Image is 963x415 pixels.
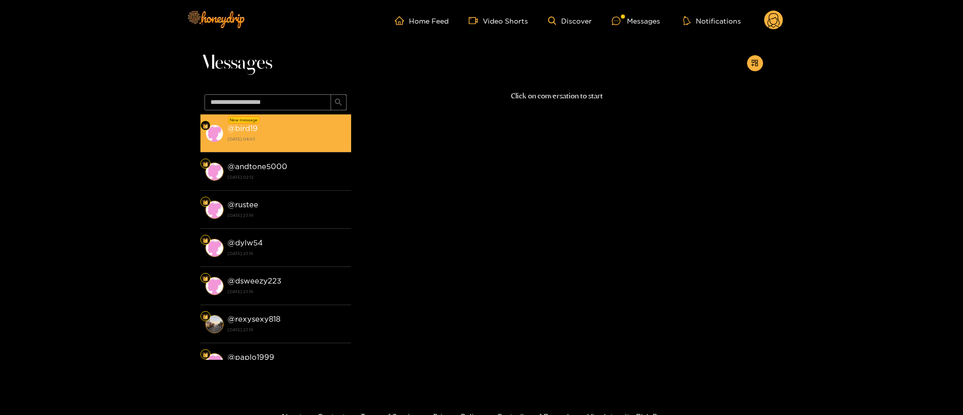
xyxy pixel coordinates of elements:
[202,199,208,205] img: Fan Level
[395,16,449,25] a: Home Feed
[228,238,263,247] strong: @ dylw54
[205,163,224,181] img: conversation
[548,17,592,25] a: Discover
[335,98,342,107] span: search
[469,16,528,25] a: Video Shorts
[205,315,224,333] img: conversation
[202,237,208,243] img: Fan Level
[202,352,208,358] img: Fan Level
[205,353,224,371] img: conversation
[228,211,346,220] strong: [DATE] 23:18
[228,325,346,334] strong: [DATE] 23:18
[747,55,763,71] button: appstore-add
[205,201,224,219] img: conversation
[202,123,208,129] img: Fan Level
[228,200,258,209] strong: @ rustee
[202,314,208,320] img: Fan Level
[680,16,744,26] button: Notifications
[331,94,347,110] button: search
[228,353,274,361] strong: @ paplo1999
[205,239,224,257] img: conversation
[202,275,208,282] img: Fan Level
[228,276,281,285] strong: @ dsweezy223
[228,287,346,296] strong: [DATE] 23:18
[612,15,660,27] div: Messages
[351,90,763,102] p: Click on conversation to start
[228,249,346,258] strong: [DATE] 23:18
[228,124,258,132] strong: @ bird19
[228,173,346,182] strong: [DATE] 02:12
[228,116,260,123] div: New message
[228,315,280,323] strong: @ rexysexy818
[469,16,483,25] span: video-camera
[228,134,346,144] strong: [DATE] 04:03
[200,51,272,75] span: Messages
[205,124,224,143] img: conversation
[395,16,409,25] span: home
[205,277,224,295] img: conversation
[228,162,287,171] strong: @ andtone5000
[202,161,208,167] img: Fan Level
[751,59,759,68] span: appstore-add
